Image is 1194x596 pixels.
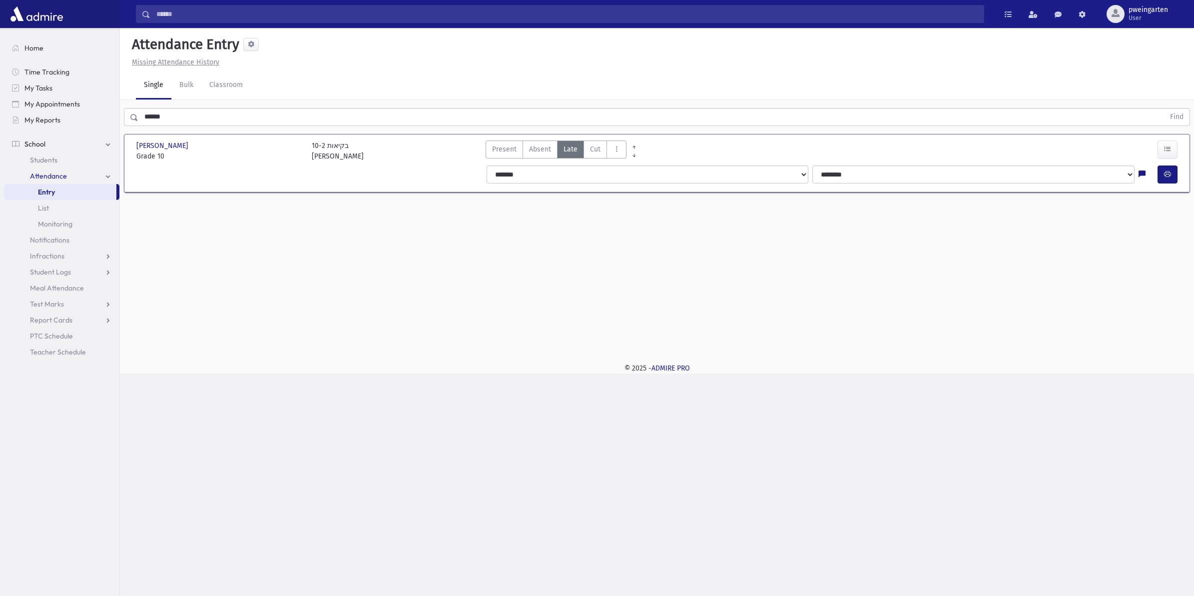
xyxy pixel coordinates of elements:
[492,144,517,154] span: Present
[590,144,600,154] span: Cut
[136,71,171,99] a: Single
[24,115,60,124] span: My Reports
[1129,6,1168,14] span: pweingarten
[30,331,73,340] span: PTC Schedule
[128,36,239,53] h5: Attendance Entry
[4,232,119,248] a: Notifications
[136,363,1178,373] div: © 2025 -
[171,71,201,99] a: Bulk
[201,71,251,99] a: Classroom
[651,364,690,372] a: ADMIRE PRO
[30,235,69,244] span: Notifications
[4,136,119,152] a: School
[30,267,71,276] span: Student Logs
[132,58,219,66] u: Missing Attendance History
[136,151,302,161] span: Grade 10
[30,171,67,180] span: Attendance
[4,152,119,168] a: Students
[24,139,45,148] span: School
[30,315,72,324] span: Report Cards
[30,283,84,292] span: Meal Attendance
[4,168,119,184] a: Attendance
[4,40,119,56] a: Home
[150,5,984,23] input: Search
[4,80,119,96] a: My Tasks
[4,216,119,232] a: Monitoring
[4,64,119,80] a: Time Tracking
[312,140,364,161] div: 10-2 בקיאות [PERSON_NAME]
[30,155,57,164] span: Students
[38,219,72,228] span: Monitoring
[4,96,119,112] a: My Appointments
[24,43,43,52] span: Home
[564,144,578,154] span: Late
[136,140,190,151] span: [PERSON_NAME]
[128,58,219,66] a: Missing Attendance History
[1129,14,1168,22] span: User
[1164,108,1190,125] button: Find
[4,264,119,280] a: Student Logs
[38,203,49,212] span: List
[4,112,119,128] a: My Reports
[30,251,64,260] span: Infractions
[4,312,119,328] a: Report Cards
[38,187,55,196] span: Entry
[529,144,551,154] span: Absent
[24,83,52,92] span: My Tasks
[486,140,626,161] div: AttTypes
[30,299,64,308] span: Test Marks
[24,99,80,108] span: My Appointments
[4,328,119,344] a: PTC Schedule
[4,280,119,296] a: Meal Attendance
[4,184,116,200] a: Entry
[4,248,119,264] a: Infractions
[30,347,86,356] span: Teacher Schedule
[4,200,119,216] a: List
[8,4,65,24] img: AdmirePro
[24,67,69,76] span: Time Tracking
[4,344,119,360] a: Teacher Schedule
[4,296,119,312] a: Test Marks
